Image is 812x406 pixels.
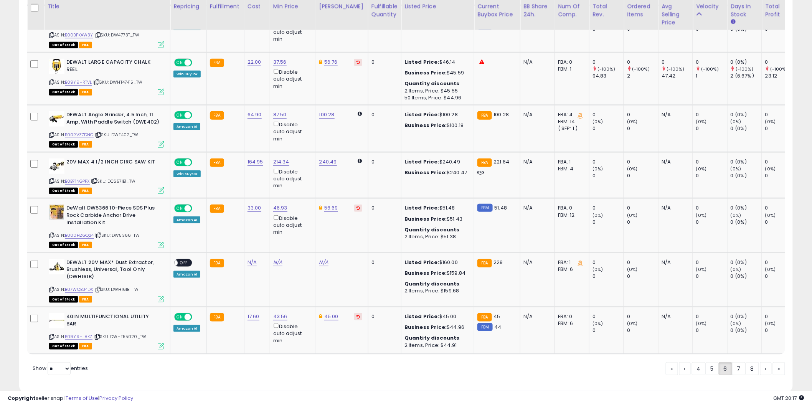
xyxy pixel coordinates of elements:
[79,296,92,303] span: FBA
[592,125,624,132] div: 0
[273,313,287,320] a: 43.56
[597,66,615,72] small: (-100%)
[765,219,796,226] div: 0
[696,219,727,226] div: 0
[404,111,439,118] b: Listed Price:
[662,158,687,165] div: N/A
[696,111,727,118] div: 0
[404,313,439,320] b: Listed Price:
[273,58,287,66] a: 37.56
[273,167,310,190] div: Disable auto adjust min
[684,365,686,373] span: ‹
[404,216,468,223] div: $51.43
[523,313,549,320] div: N/A
[671,365,673,373] span: «
[319,111,335,119] a: 100.28
[731,327,762,334] div: 0 (0%)
[731,172,762,179] div: 0 (0%)
[765,327,796,334] div: 0
[173,2,203,10] div: Repricing
[404,122,468,129] div: $100.18
[173,71,201,78] div: Win BuyBox
[66,259,160,282] b: DEWALT 20V MAX* Dust Extractor, Brushless, Universal, Tool Only (DWH161B)
[47,2,167,10] div: Title
[627,327,658,334] div: 0
[404,94,468,101] div: 50 Items, Price: $44.96
[95,132,139,138] span: | SKU: DWE402_TW
[731,313,762,320] div: 0 (0%)
[99,394,133,402] a: Privacy Policy
[248,204,261,212] a: 33.00
[33,365,88,372] span: Show: entries
[592,273,624,280] div: 0
[95,232,140,238] span: | SKU: DW5366_TW
[49,259,64,274] img: 41JPanHlmGL._SL40_.jpg
[523,111,549,118] div: N/A
[765,212,776,218] small: (0%)
[49,59,64,74] img: 4138rpqF+KL._SL40_.jpg
[49,12,164,47] div: ASIN:
[65,333,92,340] a: B09Y9HL8K7
[592,172,624,179] div: 0
[404,215,447,223] b: Business Price:
[66,59,160,75] b: DEWALT LARGE CAPACITY CHALK REEL
[696,259,727,266] div: 0
[66,313,160,329] b: 40IN MULTIFUNCTIONAL UTILITY BAR
[765,166,776,172] small: (0%)
[404,204,439,211] b: Listed Price:
[731,125,762,132] div: 0 (0%)
[765,2,793,18] div: Total Profit
[696,119,707,125] small: (0%)
[93,79,142,85] span: | SKU: DWHT47415_TW
[191,59,203,66] span: OFF
[273,68,310,90] div: Disable auto adjust min
[477,323,492,331] small: FBM
[404,270,468,277] div: $159.84
[592,219,624,226] div: 0
[719,362,732,375] a: 6
[558,212,583,219] div: FBM: 12
[627,166,638,172] small: (0%)
[273,204,287,212] a: 46.93
[404,158,468,165] div: $240.49
[731,158,762,165] div: 0 (0%)
[731,259,762,266] div: 0 (0%)
[627,172,658,179] div: 0
[49,205,164,247] div: ASIN:
[558,259,583,266] div: FBA: 1
[210,313,224,322] small: FBA
[696,313,727,320] div: 0
[765,111,796,118] div: 0
[210,2,241,10] div: Fulfillment
[592,73,624,79] div: 94.83
[404,259,439,266] b: Listed Price:
[191,112,203,119] span: OFF
[696,320,707,327] small: (0%)
[404,335,468,342] div: :
[662,205,687,211] div: N/A
[696,166,707,172] small: (0%)
[731,59,762,66] div: 0 (0%)
[79,89,92,96] span: FBA
[248,259,257,266] a: N/A
[404,69,447,76] b: Business Price:
[558,266,583,273] div: FBM: 6
[8,395,133,402] div: seller snap | |
[477,158,492,167] small: FBA
[731,2,759,18] div: Days In Stock
[495,204,507,211] span: 51.48
[175,112,185,119] span: ON
[79,141,92,148] span: FBA
[404,205,468,211] div: $51.48
[79,343,92,350] span: FBA
[49,42,78,48] span: All listings that are currently out of stock and unavailable for purchase on Amazon
[765,273,796,280] div: 0
[701,66,719,72] small: (-100%)
[592,158,624,165] div: 0
[494,158,510,165] span: 221.64
[765,313,796,320] div: 0
[592,111,624,118] div: 0
[523,2,551,18] div: BB Share 24h.
[319,259,328,266] a: N/A
[765,320,776,327] small: (0%)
